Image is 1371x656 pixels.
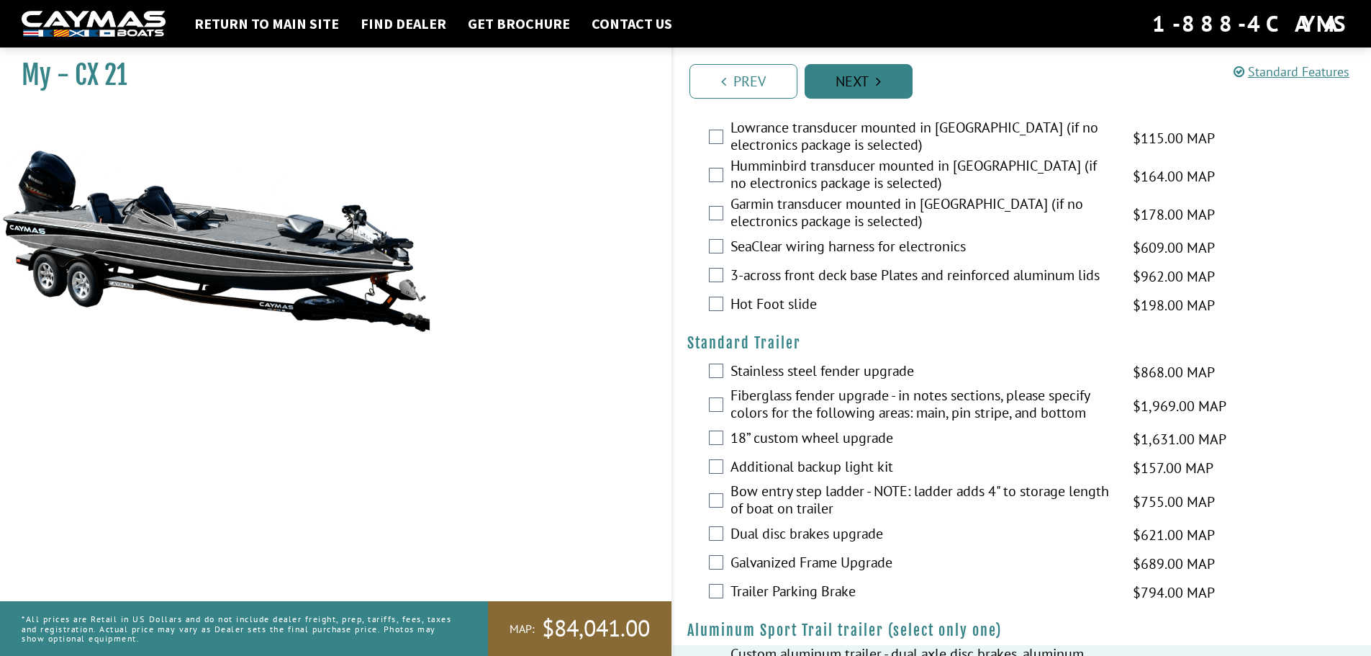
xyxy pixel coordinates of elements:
span: MAP: [510,621,535,637]
label: Fiberglass fender upgrade - in notes sections, please specify colors for the following areas: mai... [730,387,1115,425]
span: $84,041.00 [542,614,650,644]
span: $178.00 MAP [1133,204,1215,225]
a: Get Brochure [461,14,577,33]
label: Dual disc brakes upgrade [730,525,1115,546]
label: SeaClear wiring harness for electronics [730,238,1115,259]
a: Next [805,64,913,99]
label: Trailer Parking Brake [730,583,1115,603]
a: Standard Features [1234,63,1349,80]
label: Humminbird transducer mounted in [GEOGRAPHIC_DATA] (if no electronics package is selected) [730,157,1115,195]
span: $1,631.00 MAP [1133,428,1226,450]
span: $621.00 MAP [1133,524,1215,546]
a: MAP:$84,041.00 [488,601,671,656]
img: white-logo-c9c8dbefe5ff5ceceb0f0178aa75bf4bb51f6bca0971e226c86eb53dfe498488.png [22,11,166,37]
label: Galvanized Frame Upgrade [730,554,1115,575]
span: $962.00 MAP [1133,266,1215,287]
h4: Aluminum Sport Trail trailer (select only one) [687,621,1357,639]
label: Additional backup light kit [730,458,1115,479]
span: $609.00 MAP [1133,237,1215,259]
a: Prev [689,64,797,99]
a: Return to main site [187,14,346,33]
label: 18” custom wheel upgrade [730,429,1115,450]
label: Stainless steel fender upgrade [730,362,1115,383]
span: $868.00 MAP [1133,361,1215,383]
label: Garmin transducer mounted in [GEOGRAPHIC_DATA] (if no electronics package is selected) [730,195,1115,233]
span: $157.00 MAP [1133,457,1213,479]
p: *All prices are Retail in US Dollars and do not include dealer freight, prep, tariffs, fees, taxe... [22,607,456,650]
span: $755.00 MAP [1133,491,1215,513]
span: $198.00 MAP [1133,295,1215,316]
label: Bow entry step ladder - NOTE: ladder adds 4" to storage length of boat on trailer [730,482,1115,521]
span: $1,969.00 MAP [1133,395,1226,417]
label: 3-across front deck base Plates and reinforced aluminum lids [730,266,1115,287]
a: Find Dealer [353,14,453,33]
span: $115.00 MAP [1133,127,1215,149]
span: $794.00 MAP [1133,582,1215,603]
label: Lowrance transducer mounted in [GEOGRAPHIC_DATA] (if no electronics package is selected) [730,119,1115,157]
span: $689.00 MAP [1133,553,1215,575]
label: Hot Foot slide [730,295,1115,316]
div: 1-888-4CAYMAS [1152,8,1349,40]
a: Contact Us [584,14,679,33]
h1: My - CX 21 [22,59,635,91]
span: $164.00 MAP [1133,166,1215,187]
h4: Standard Trailer [687,334,1357,352]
